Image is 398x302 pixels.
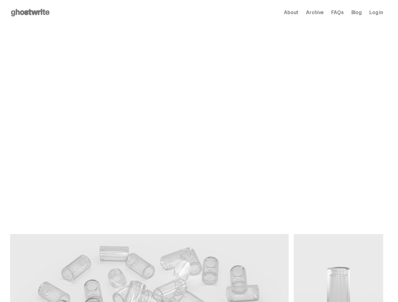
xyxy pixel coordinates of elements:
a: Archive [306,10,324,15]
a: View the Recap [10,200,66,214]
a: About [284,10,298,15]
h2: MLB "Game Face" [10,155,161,171]
p: This was the first ghostwrite x MLB blind box ever created. The first MLB rookie ghosts. The firs... [10,173,161,190]
a: FAQs [331,10,343,15]
span: Archived [18,144,39,149]
a: Blog [351,10,362,15]
a: Log in [369,10,383,15]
